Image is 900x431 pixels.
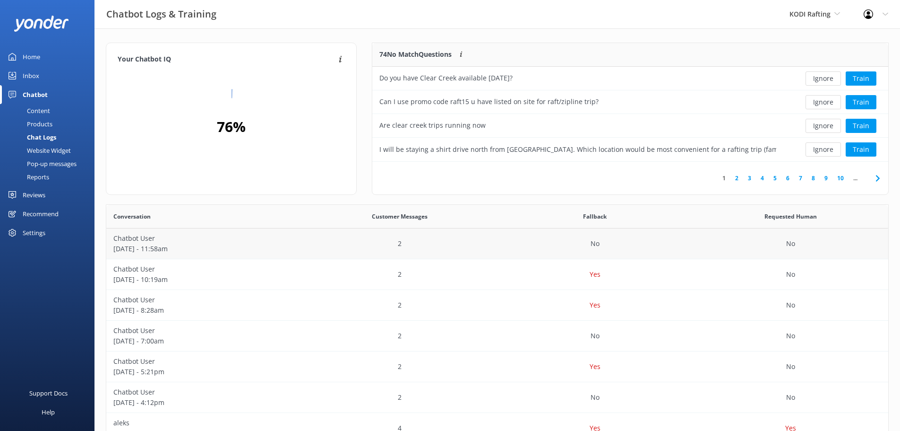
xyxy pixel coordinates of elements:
button: Train [846,95,876,109]
a: 4 [756,174,769,183]
a: 1 [718,174,730,183]
img: yonder-white-logo.png [14,16,69,31]
a: Content [6,104,94,117]
div: Settings [23,223,45,242]
p: 2 [398,300,402,310]
div: Reviews [23,185,45,204]
div: Support Docs [29,384,68,403]
div: Reports [6,170,49,184]
span: Customer Messages [372,212,428,221]
p: aleks [113,418,295,428]
a: 3 [743,174,756,183]
div: Inbox [23,66,39,85]
a: Reports [6,170,94,184]
div: row [106,321,888,352]
p: Yes [590,361,600,372]
span: Fallback [583,212,607,221]
p: Chatbot User [113,356,295,367]
div: Pop-up messages [6,157,77,170]
p: Chatbot User [113,264,295,274]
a: Chat Logs [6,131,94,144]
div: Content [6,104,50,117]
div: row [106,382,888,413]
p: No [786,238,795,249]
div: Help [42,403,55,422]
p: Yes [590,300,600,310]
p: No [591,392,600,403]
div: Can I use promo code raft15 u have listed on site for raft/zipline trip? [379,97,599,107]
div: row [106,352,888,382]
p: No [786,300,795,310]
p: 2 [398,238,402,249]
p: 2 [398,331,402,341]
div: Chatbot [23,85,48,104]
p: [DATE] - 5:21pm [113,367,295,377]
div: row [372,138,888,161]
a: 10 [832,174,849,183]
p: 2 [398,361,402,372]
p: No [786,361,795,372]
span: Conversation [113,212,151,221]
button: Train [846,142,876,157]
p: [DATE] - 10:19am [113,274,295,285]
p: Chatbot User [113,387,295,397]
p: No [786,392,795,403]
button: Ignore [806,71,841,86]
div: Do you have Clear Creek available [DATE]? [379,73,513,83]
p: Yes [590,269,600,280]
button: Ignore [806,142,841,157]
button: Train [846,119,876,133]
div: Are clear creek trips running now [379,120,486,131]
span: Requested Human [764,212,817,221]
a: Products [6,117,94,131]
a: Website Widget [6,144,94,157]
div: row [372,114,888,138]
p: [DATE] - 8:28am [113,305,295,316]
p: [DATE] - 11:58am [113,244,295,254]
a: Pop-up messages [6,157,94,170]
p: [DATE] - 4:12pm [113,397,295,408]
button: Ignore [806,95,841,109]
a: 5 [769,174,781,183]
p: 2 [398,392,402,403]
button: Ignore [806,119,841,133]
button: Train [846,71,876,86]
a: 7 [794,174,807,183]
div: row [372,90,888,114]
a: 2 [730,174,743,183]
p: [DATE] - 7:00am [113,336,295,346]
p: 74 No Match Questions [379,49,452,60]
div: row [106,259,888,290]
a: 9 [820,174,832,183]
a: 8 [807,174,820,183]
p: No [591,238,600,249]
p: Chatbot User [113,233,295,244]
a: 6 [781,174,794,183]
p: 2 [398,269,402,280]
p: No [786,269,795,280]
span: KODI Rafting [789,9,831,18]
div: row [106,290,888,321]
h4: Your Chatbot IQ [118,54,336,65]
p: No [786,331,795,341]
div: row [372,67,888,90]
div: Website Widget [6,144,71,157]
h2: 76 % [217,115,246,138]
h3: Chatbot Logs & Training [106,7,216,22]
p: No [591,331,600,341]
p: Chatbot User [113,325,295,336]
span: ... [849,174,862,183]
div: Chat Logs [6,131,56,144]
div: grid [372,67,888,161]
div: I will be staying a shirt drive north from [GEOGRAPHIC_DATA]. Which location would be most conven... [379,144,776,155]
div: row [106,229,888,259]
p: Chatbot User [113,295,295,305]
div: Home [23,47,40,66]
div: Recommend [23,204,59,223]
div: Products [6,117,52,131]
